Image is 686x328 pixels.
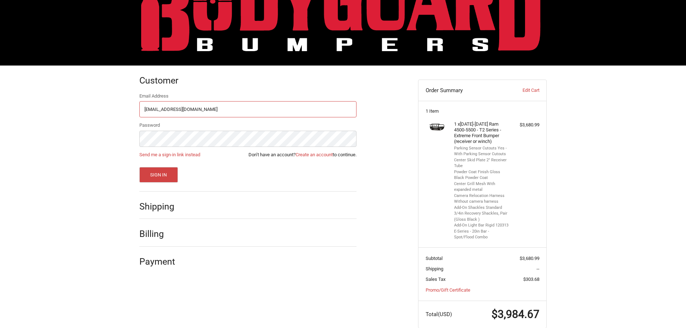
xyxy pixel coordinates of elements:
h2: Billing [139,228,181,239]
span: Total (USD) [426,311,452,318]
a: Promo/Gift Certificate [426,287,470,293]
a: Send me a sign-in link instead [139,152,200,157]
li: Add-On Light Bar Rigid 120313 E-Series - 20in Bar - Spot/Flood Combo [454,223,509,241]
h4: 1 x [DATE]-[DATE] Ram 4500-5500 - T2 Series - Extreme Front Bumper (receiver or winch) [454,121,509,145]
a: Edit Cart [503,87,539,94]
li: Center Grill Mesh With expanded metal [454,181,509,193]
span: $3,984.67 [492,308,539,320]
li: Add-On Shackles Standard 3/4in Recovery Shackles, Pair (Gloss Black ) [454,205,509,223]
button: Sign In [139,167,178,183]
li: Camera Relocation Harness Without camera harness [454,193,509,205]
span: $303.68 [523,277,539,282]
h2: Customer [139,75,181,86]
li: Parking Sensor Cutouts Yes - With Parking Sensor Cutouts [454,145,509,157]
h2: Payment [139,256,181,267]
label: Password [139,122,357,129]
span: Subtotal [426,256,443,261]
label: Email Address [139,93,357,100]
a: Create an account [296,152,333,157]
span: Shipping [426,266,443,271]
iframe: Chat Widget [650,293,686,328]
span: Don’t have an account? to continue. [248,151,357,158]
span: $3,680.99 [520,256,539,261]
h3: 1 Item [426,108,539,114]
li: Powder Coat Finish Gloss Black Powder Coat [454,169,509,181]
span: Sales Tax [426,277,445,282]
h2: Shipping [139,201,181,212]
h3: Order Summary [426,87,504,94]
li: Center Skid Plate 2" Receiver Tube [454,157,509,169]
div: $3,680.99 [511,121,539,129]
span: -- [537,266,539,271]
